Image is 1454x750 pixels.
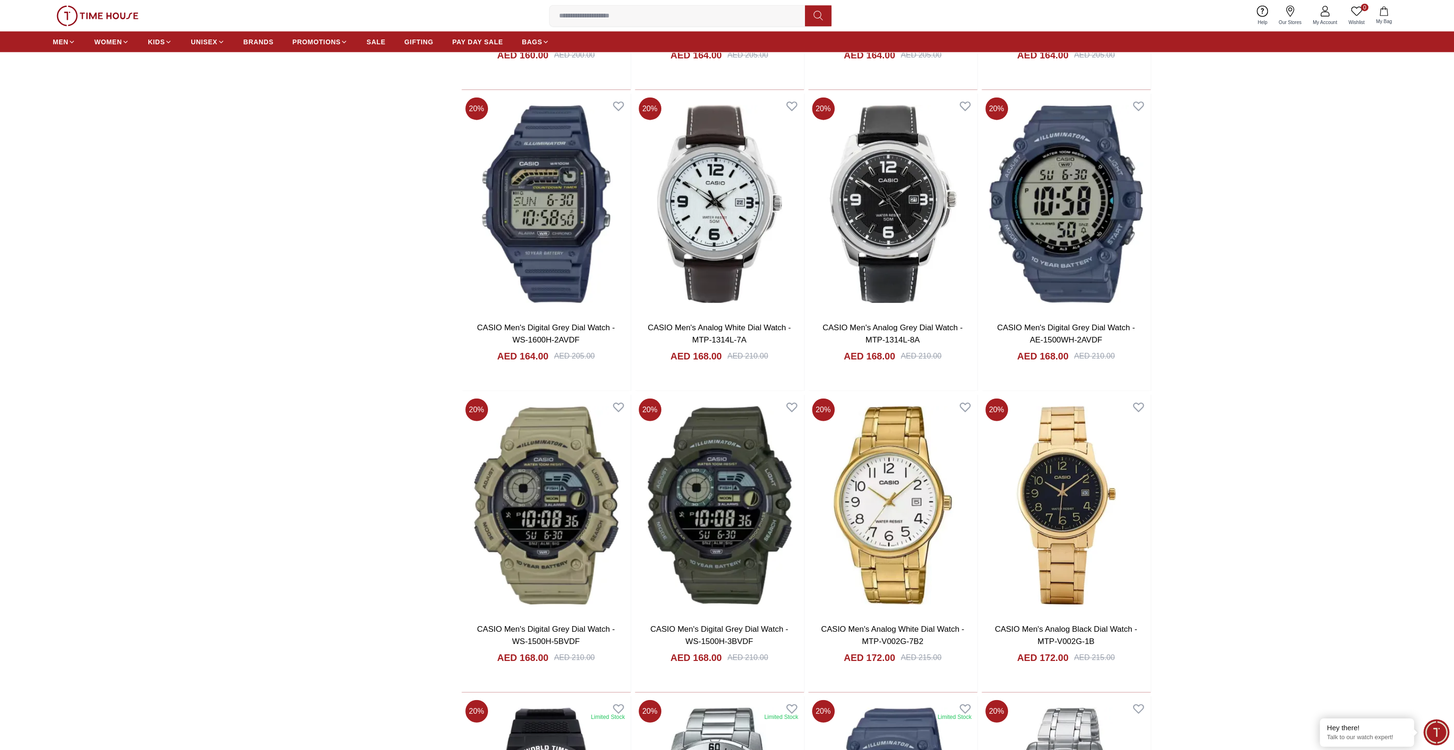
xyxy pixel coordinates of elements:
img: CASIO Men's Analog Grey Dial Watch - MTP-1314L-8A [808,94,977,315]
a: Our Stores [1273,4,1307,28]
a: CASIO Men's Analog Black Dial Watch - MTP-V002G-1B [995,625,1137,646]
span: 20 % [985,700,1008,723]
h4: AED 168.00 [497,651,548,664]
span: 20 % [812,399,835,421]
img: CASIO Men's Digital Grey Dial Watch - WS-1600H-2AVDF [462,94,631,315]
span: WOMEN [94,37,122,47]
a: CASIO Men's Digital Grey Dial Watch - WS-1500H-5BVDF [477,625,615,646]
span: 20 % [812,700,835,723]
span: 20 % [639,98,661,120]
span: 20 % [639,700,661,723]
h4: AED 168.00 [670,651,722,664]
div: AED 205.00 [727,49,768,61]
a: UNISEX [191,33,224,50]
img: CASIO Men's Analog White Dial Watch - MTP-1314L-7A [635,94,804,315]
div: AED 215.00 [1074,652,1114,663]
a: BRANDS [244,33,274,50]
span: 20 % [465,700,488,723]
img: ... [57,6,138,26]
span: 0 [1361,4,1368,11]
h4: AED 164.00 [844,49,895,62]
span: BAGS [522,37,542,47]
img: CASIO Men's Analog White Dial Watch - MTP-V002G-7B2 [808,395,977,616]
span: KIDS [148,37,165,47]
div: Limited Stock [591,713,625,721]
a: 0Wishlist [1343,4,1370,28]
div: AED 205.00 [1074,49,1114,61]
div: Chat Widget [1423,719,1449,745]
img: CASIO Men's Digital Grey Dial Watch - WS-1500H-3BVDF [635,395,804,616]
h4: AED 164.00 [670,49,722,62]
div: AED 210.00 [901,351,941,362]
div: AED 210.00 [727,351,768,362]
a: BAGS [522,33,549,50]
div: Limited Stock [937,713,971,721]
h4: AED 160.00 [497,49,548,62]
div: AED 210.00 [1074,351,1114,362]
a: GIFTING [404,33,433,50]
h4: AED 164.00 [497,350,548,363]
span: 20 % [639,399,661,421]
a: PROMOTIONS [292,33,348,50]
span: Our Stores [1275,19,1305,26]
span: GIFTING [404,37,433,47]
div: AED 210.00 [554,652,594,663]
a: PAY DAY SALE [452,33,503,50]
span: My Bag [1372,18,1396,25]
a: CASIO Men's Analog White Dial Watch - MTP-1314L-7A [648,323,791,344]
span: MEN [53,37,68,47]
span: UNISEX [191,37,217,47]
h4: AED 172.00 [844,651,895,664]
a: CASIO Men's Digital Grey Dial Watch - WS-1500H-3BVDF [650,625,788,646]
div: Hey there! [1327,723,1407,733]
img: CASIO Men's Analog Black Dial Watch - MTP-V002G-1B [982,395,1151,616]
a: KIDS [148,33,172,50]
a: WOMEN [94,33,129,50]
div: AED 210.00 [727,652,768,663]
a: MEN [53,33,75,50]
div: AED 205.00 [901,49,941,61]
a: Help [1252,4,1273,28]
span: Help [1254,19,1271,26]
button: My Bag [1370,5,1397,27]
span: 20 % [465,399,488,421]
span: My Account [1309,19,1341,26]
a: SALE [366,33,385,50]
h4: AED 168.00 [1017,350,1068,363]
span: SALE [366,37,385,47]
img: CASIO Men's Digital Grey Dial Watch - AE-1500WH-2AVDF [982,94,1151,315]
h4: AED 168.00 [670,350,722,363]
span: BRANDS [244,37,274,47]
p: Talk to our watch expert! [1327,734,1407,742]
div: AED 205.00 [554,351,594,362]
h4: AED 164.00 [1017,49,1068,62]
h4: AED 168.00 [844,350,895,363]
div: Limited Stock [764,713,798,721]
span: 20 % [985,98,1008,120]
a: CASIO Men's Analog Grey Dial Watch - MTP-1314L-8A [822,323,962,344]
a: CASIO Men's Analog White Dial Watch - MTP-V002G-7B2 [821,625,964,646]
div: AED 200.00 [554,49,594,61]
span: 20 % [812,98,835,120]
span: Wishlist [1345,19,1368,26]
a: CASIO Men's Digital Grey Dial Watch - WS-1600H-2AVDF [477,323,615,344]
h4: AED 172.00 [1017,651,1068,664]
a: CASIO Men's Digital Grey Dial Watch - AE-1500WH-2AVDF [997,323,1135,344]
div: AED 215.00 [901,652,941,663]
img: CASIO Men's Digital Grey Dial Watch - WS-1500H-5BVDF [462,395,631,616]
span: 20 % [465,98,488,120]
span: PROMOTIONS [292,37,341,47]
span: PAY DAY SALE [452,37,503,47]
span: 20 % [985,399,1008,421]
